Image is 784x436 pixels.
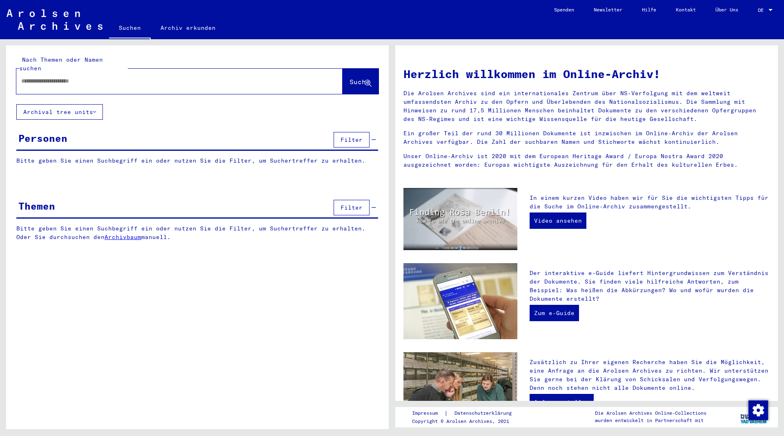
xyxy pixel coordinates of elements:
[530,305,579,321] a: Zum e-Guide
[448,409,521,418] a: Datenschutzerklärung
[595,409,706,417] p: Die Arolsen Archives Online-Collections
[334,200,370,215] button: Filter
[403,89,770,123] p: Die Arolsen Archives sind ein internationales Zentrum über NS-Verfolgung mit dem weltweit umfasse...
[105,233,141,241] a: Archivbaum
[530,212,586,229] a: Video ansehen
[530,194,770,211] p: In einem kurzen Video haben wir für Sie die wichtigsten Tipps für die Suche im Online-Archiv zusa...
[758,7,767,13] span: DE
[595,417,706,424] p: wurden entwickelt in Partnerschaft mit
[748,400,768,420] img: Zustimmung ändern
[151,18,225,38] a: Archiv erkunden
[334,132,370,148] button: Filter
[412,409,521,418] div: |
[18,131,67,145] div: Personen
[530,394,594,410] a: Anfrage stellen
[18,199,55,213] div: Themen
[7,9,102,30] img: Arolsen_neg.svg
[350,78,370,86] span: Suche
[109,18,151,39] a: Suchen
[19,56,103,72] mat-label: Nach Themen oder Namen suchen
[403,129,770,146] p: Ein großer Teil der rund 30 Millionen Dokumente ist inzwischen im Online-Archiv der Arolsen Archi...
[16,224,379,241] p: Bitte geben Sie einen Suchbegriff ein oder nutzen Sie die Filter, um Suchertreffer zu erhalten. O...
[748,400,768,420] div: Zustimmung ändern
[412,418,521,425] p: Copyright © Arolsen Archives, 2021
[530,358,770,392] p: Zusätzlich zu Ihrer eigenen Recherche haben Sie die Möglichkeit, eine Anfrage an die Arolsen Arch...
[341,136,363,143] span: Filter
[530,269,770,303] p: Der interaktive e-Guide liefert Hintergrundwissen zum Verständnis der Dokumente. Sie finden viele...
[403,65,770,83] h1: Herzlich willkommen im Online-Archiv!
[739,407,769,427] img: yv_logo.png
[341,204,363,211] span: Filter
[403,152,770,169] p: Unser Online-Archiv ist 2020 mit dem European Heritage Award / Europa Nostra Award 2020 ausgezeic...
[16,104,103,120] button: Archival tree units
[403,188,517,250] img: video.jpg
[343,69,379,94] button: Suche
[412,409,444,418] a: Impressum
[16,157,378,165] p: Bitte geben Sie einen Suchbegriff ein oder nutzen Sie die Filter, um Suchertreffer zu erhalten.
[403,352,517,428] img: inquiries.jpg
[403,263,517,339] img: eguide.jpg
